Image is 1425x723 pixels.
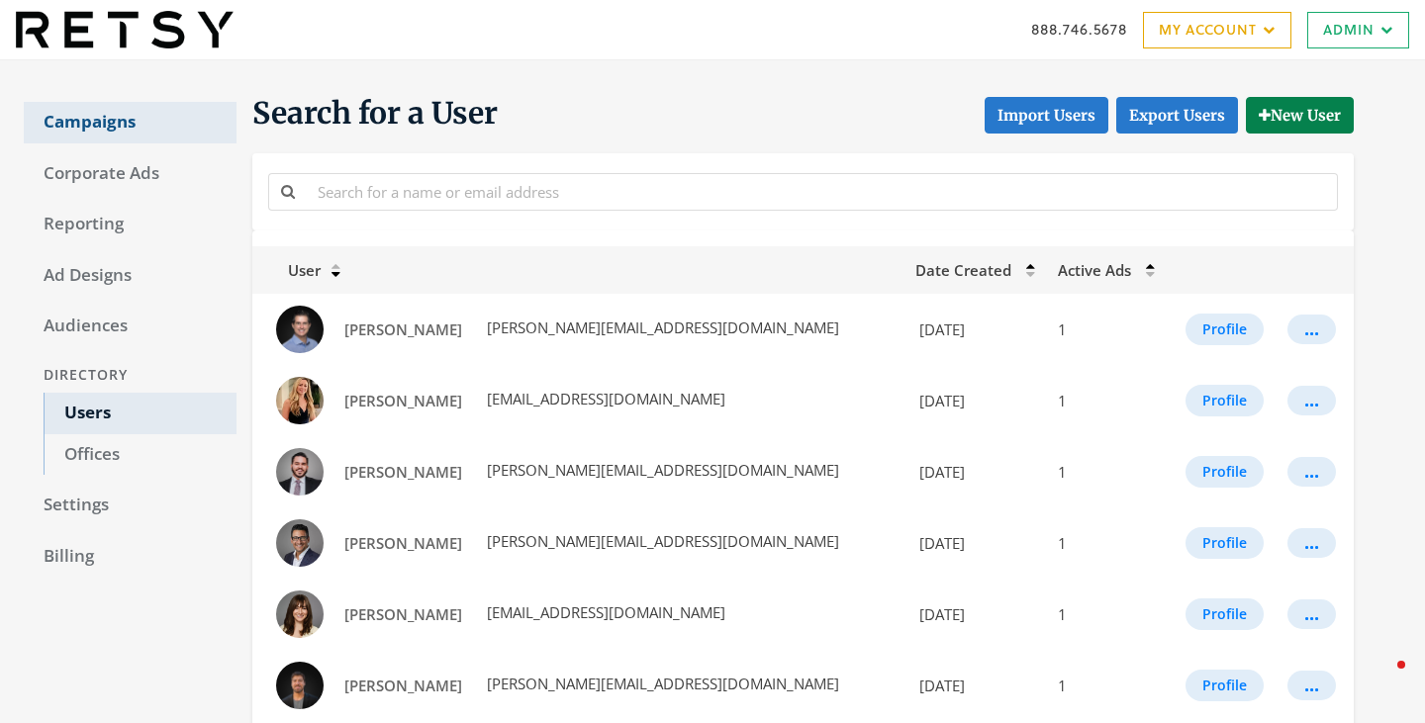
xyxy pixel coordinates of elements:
td: 1 [1046,650,1165,721]
td: 1 [1046,365,1165,436]
button: Import Users [985,97,1108,134]
a: 888.746.5678 [1031,19,1127,40]
button: ... [1287,671,1336,700]
img: Adam Hizme profile [276,519,324,567]
button: Profile [1186,456,1264,488]
img: Alex Jones profile [276,662,324,709]
td: [DATE] [903,365,1047,436]
a: [PERSON_NAME] [332,596,475,633]
td: 1 [1046,294,1165,365]
button: Profile [1186,527,1264,559]
a: Audiences [24,306,237,347]
a: Ad Designs [24,255,237,297]
input: Search for a name or email address [306,173,1338,210]
a: Offices [44,434,237,476]
span: [PERSON_NAME][EMAIL_ADDRESS][DOMAIN_NAME] [483,531,839,551]
span: [EMAIL_ADDRESS][DOMAIN_NAME] [483,389,725,408]
button: ... [1287,315,1336,344]
iframe: Intercom live chat [1358,656,1405,703]
button: Profile [1186,314,1264,345]
a: Settings [24,485,237,526]
span: [PERSON_NAME] [344,462,462,482]
span: [PERSON_NAME] [344,319,462,339]
span: Active Ads [1058,260,1131,280]
button: Profile [1186,385,1264,416]
span: [PERSON_NAME][EMAIL_ADDRESS][DOMAIN_NAME] [483,460,839,480]
button: New User [1246,97,1354,134]
div: ... [1304,542,1319,544]
a: Admin [1307,12,1409,48]
img: Aleca Sayler profile [276,590,324,638]
a: Export Users [1116,97,1238,134]
img: Adam Bailey profile [276,448,324,496]
button: ... [1287,528,1336,558]
a: Corporate Ads [24,153,237,195]
button: ... [1287,457,1336,487]
a: [PERSON_NAME] [332,454,475,491]
span: [PERSON_NAME] [344,604,462,624]
span: Date Created [915,260,1011,280]
td: [DATE] [903,294,1047,365]
img: Abby Mayes profile [276,377,324,424]
td: [DATE] [903,436,1047,507]
span: [PERSON_NAME] [344,533,462,553]
a: Campaigns [24,102,237,143]
button: ... [1287,386,1336,415]
a: [PERSON_NAME] [332,525,475,562]
span: User [264,260,321,280]
button: ... [1287,599,1336,629]
a: My Account [1143,12,1291,48]
span: Search for a User [252,94,498,134]
span: [PERSON_NAME][EMAIL_ADDRESS][DOMAIN_NAME] [483,674,839,693]
img: Aaron Church profile [276,306,324,353]
button: Profile [1186,598,1264,630]
span: [PERSON_NAME] [344,676,462,695]
td: [DATE] [903,579,1047,650]
button: Profile [1186,670,1264,701]
a: Users [44,393,237,434]
a: [PERSON_NAME] [332,383,475,419]
span: [PERSON_NAME][EMAIL_ADDRESS][DOMAIN_NAME] [483,317,839,337]
td: [DATE] [903,507,1047,579]
td: 1 [1046,579,1165,650]
td: 1 [1046,436,1165,507]
span: [EMAIL_ADDRESS][DOMAIN_NAME] [483,602,725,622]
div: Directory [24,357,237,394]
td: [DATE] [903,650,1047,721]
div: ... [1304,328,1319,330]
span: [PERSON_NAME] [344,391,462,410]
i: Search for a name or email address [281,184,295,199]
div: ... [1304,613,1319,615]
a: [PERSON_NAME] [332,668,475,704]
img: Adwerx [16,11,234,47]
div: ... [1304,684,1319,686]
div: ... [1304,400,1319,402]
a: Reporting [24,204,237,245]
div: ... [1304,471,1319,473]
a: [PERSON_NAME] [332,312,475,348]
a: Billing [24,536,237,578]
td: 1 [1046,507,1165,579]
